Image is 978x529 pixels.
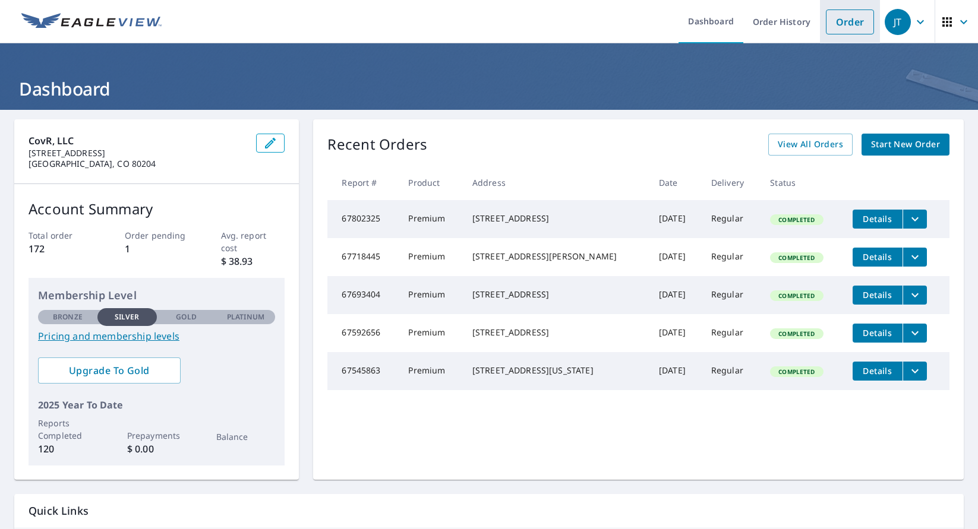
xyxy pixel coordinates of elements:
[327,165,399,200] th: Report #
[14,77,964,101] h1: Dashboard
[702,314,761,352] td: Regular
[771,216,822,224] span: Completed
[826,9,874,34] a: Order
[860,251,895,262] span: Details
[115,312,140,322] p: Silver
[649,314,702,352] td: [DATE]
[38,287,275,303] p: Membership Level
[472,365,640,376] div: [STREET_ADDRESS][US_STATE]
[21,13,162,31] img: EV Logo
[862,134,949,156] a: Start New Order
[399,165,462,200] th: Product
[871,137,940,152] span: Start New Order
[399,276,462,314] td: Premium
[53,312,83,322] p: Bronze
[227,312,264,322] p: Platinum
[649,200,702,238] td: [DATE]
[853,324,903,343] button: detailsBtn-67592656
[761,165,843,200] th: Status
[472,251,640,262] div: [STREET_ADDRESS][PERSON_NAME]
[702,276,761,314] td: Regular
[38,329,275,343] a: Pricing and membership levels
[29,134,247,148] p: covR, LLC
[29,242,93,256] p: 172
[853,210,903,229] button: detailsBtn-67802325
[860,289,895,300] span: Details
[399,238,462,276] td: Premium
[125,242,189,256] p: 1
[38,357,181,384] a: Upgrade To Gold
[903,324,927,343] button: filesDropdownBtn-67592656
[399,352,462,390] td: Premium
[29,503,949,518] p: Quick Links
[38,417,97,442] p: Reports Completed
[38,398,275,412] p: 2025 Year To Date
[903,210,927,229] button: filesDropdownBtn-67802325
[327,276,399,314] td: 67693404
[860,213,895,224] span: Details
[771,330,822,338] span: Completed
[327,238,399,276] td: 67718445
[702,165,761,200] th: Delivery
[29,159,247,169] p: [GEOGRAPHIC_DATA], CO 80204
[29,148,247,159] p: [STREET_ADDRESS]
[853,362,903,381] button: detailsBtn-67545863
[125,229,189,242] p: Order pending
[649,276,702,314] td: [DATE]
[472,327,640,338] div: [STREET_ADDRESS]
[327,134,427,156] p: Recent Orders
[860,365,895,376] span: Details
[771,368,822,376] span: Completed
[221,229,285,254] p: Avg. report cost
[768,134,853,156] a: View All Orders
[903,362,927,381] button: filesDropdownBtn-67545863
[702,200,761,238] td: Regular
[221,254,285,268] p: $ 38.93
[472,289,640,300] div: [STREET_ADDRESS]
[702,238,761,276] td: Regular
[853,248,903,267] button: detailsBtn-67718445
[327,314,399,352] td: 67592656
[399,314,462,352] td: Premium
[903,248,927,267] button: filesDropdownBtn-67718445
[771,292,822,300] span: Completed
[29,198,285,220] p: Account Summary
[649,238,702,276] td: [DATE]
[649,165,702,200] th: Date
[472,213,640,224] div: [STREET_ADDRESS]
[127,429,187,442] p: Prepayments
[853,286,903,305] button: detailsBtn-67693404
[327,200,399,238] td: 67802325
[399,200,462,238] td: Premium
[38,442,97,456] p: 120
[327,352,399,390] td: 67545863
[702,352,761,390] td: Regular
[176,312,196,322] p: Gold
[649,352,702,390] td: [DATE]
[216,430,276,443] p: Balance
[778,137,843,152] span: View All Orders
[48,364,171,377] span: Upgrade To Gold
[127,442,187,456] p: $ 0.00
[885,9,911,35] div: JT
[860,327,895,338] span: Details
[29,229,93,242] p: Total order
[903,286,927,305] button: filesDropdownBtn-67693404
[463,165,649,200] th: Address
[771,254,822,262] span: Completed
